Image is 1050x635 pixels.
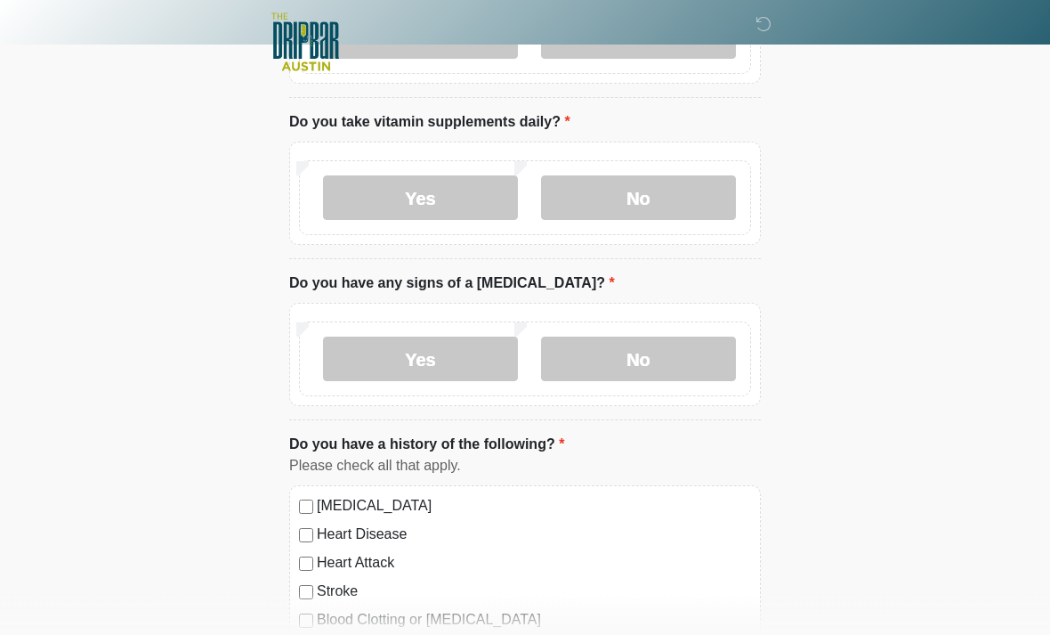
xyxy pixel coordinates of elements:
label: [MEDICAL_DATA] [317,496,751,517]
input: [MEDICAL_DATA] [299,501,313,515]
label: Heart Attack [317,553,751,574]
img: The DRIPBaR - Austin The Domain Logo [271,13,339,71]
label: Yes [323,338,518,382]
input: Stroke [299,586,313,600]
input: Heart Attack [299,558,313,572]
label: No [541,176,736,221]
label: Stroke [317,582,751,603]
label: Do you take vitamin supplements daily? [289,112,570,134]
label: Blood Clotting or [MEDICAL_DATA] [317,610,751,631]
label: Do you have a history of the following? [289,435,564,456]
label: No [541,338,736,382]
label: Heart Disease [317,525,751,546]
label: Do you have any signs of a [MEDICAL_DATA]? [289,273,615,295]
div: Please check all that apply. [289,456,761,477]
label: Yes [323,176,518,221]
input: Blood Clotting or [MEDICAL_DATA] [299,615,313,629]
input: Heart Disease [299,529,313,543]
